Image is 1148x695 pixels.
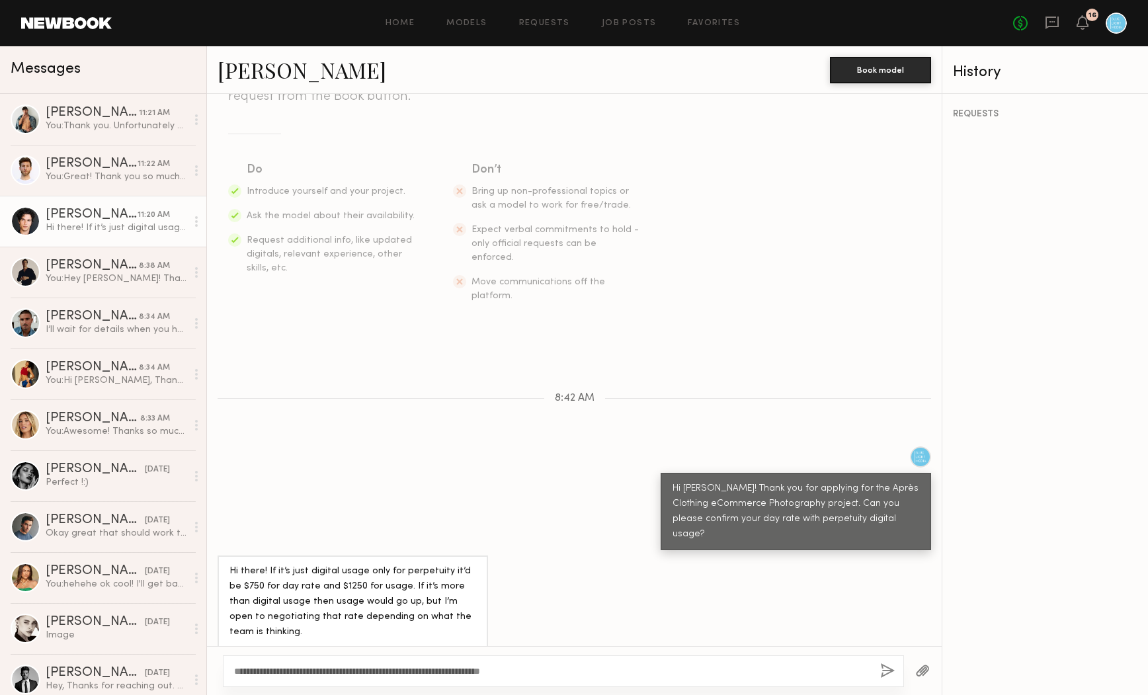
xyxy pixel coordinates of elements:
div: [PERSON_NAME] [46,616,145,629]
a: Job Posts [602,19,657,28]
span: Expect verbal commitments to hold - only official requests can be enforced. [471,225,639,262]
button: Book model [830,57,931,83]
div: History [953,65,1138,80]
div: Image [46,629,186,641]
div: [PERSON_NAME] [46,667,145,680]
span: 8:42 AM [555,393,594,404]
div: You: Hey [PERSON_NAME]! Thank you for applying for the Après Clothing eCommerce Photography proje... [46,272,186,285]
span: Bring up non-professional topics or ask a model to work for free/trade. [471,187,631,210]
div: [PERSON_NAME] [46,565,145,578]
span: Ask the model about their availability. [247,212,415,220]
div: You: Awesome! Thanks so much. We'll get back to you soon [46,425,186,438]
div: [PERSON_NAME] [46,208,138,222]
a: Home [386,19,415,28]
div: [PERSON_NAME] [46,157,138,171]
div: 11:20 AM [138,209,170,222]
div: Do [247,161,416,179]
div: Hi there! If it’s just digital usage only for perpetuity it’d be $750 for day rate and $1250 for ... [46,222,186,234]
div: You: hehehe ok cool! I'll get back to you soon [46,578,186,591]
div: [PERSON_NAME] [46,463,145,476]
div: [DATE] [145,464,170,476]
div: 11:22 AM [138,158,170,171]
div: You: Great! Thank you so much for the quick response. We'll get back to you soon. [46,171,186,183]
div: [DATE] [145,514,170,527]
div: 11:21 AM [139,107,170,120]
div: Hey, Thanks for reaching out. My day rate would be 2000 per day. Thank you [46,680,186,692]
div: You: Hi [PERSON_NAME], Thank you for applying for the Après Clothing eCommerce Photography projec... [46,374,186,387]
div: 8:34 AM [139,362,170,374]
div: REQUESTS [953,110,1138,119]
span: Introduce yourself and your project. [247,187,405,196]
div: [PERSON_NAME] [46,106,139,120]
div: [DATE] [145,667,170,680]
span: Messages [11,61,81,77]
div: Don’t [471,161,641,179]
div: 16 [1088,12,1096,19]
div: Perfect !:) [46,476,186,489]
div: 8:34 AM [139,311,170,323]
div: Okay great that should work thanks for the update. [46,527,186,540]
div: Hi [PERSON_NAME]! Thank you for applying for the Après Clothing eCommerce Photography project. Ca... [673,481,919,542]
span: Move communications off the platform. [471,278,605,300]
span: Request additional info, like updated digitals, relevant experience, other skills, etc. [247,236,412,272]
div: [DATE] [145,565,170,578]
div: 8:33 AM [140,413,170,425]
div: [PERSON_NAME] [46,361,139,374]
div: [DATE] [145,616,170,629]
a: [PERSON_NAME] [218,56,386,84]
div: I’ll wait for details when you have it then. Thank you [46,323,186,336]
div: Hi there! If it’s just digital usage only for perpetuity it’d be $750 for day rate and $1250 for ... [229,564,476,671]
a: Requests [519,19,570,28]
div: You: Thank you. Unfortunately the sample sizes only fit up to 6'0" [46,120,186,132]
div: 8:38 AM [139,260,170,272]
div: [PERSON_NAME] [46,259,139,272]
a: Models [446,19,487,28]
div: [PERSON_NAME] [46,514,145,527]
div: [PERSON_NAME] [46,412,140,425]
div: [PERSON_NAME] [46,310,139,323]
a: Favorites [688,19,740,28]
a: Book model [830,63,931,75]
